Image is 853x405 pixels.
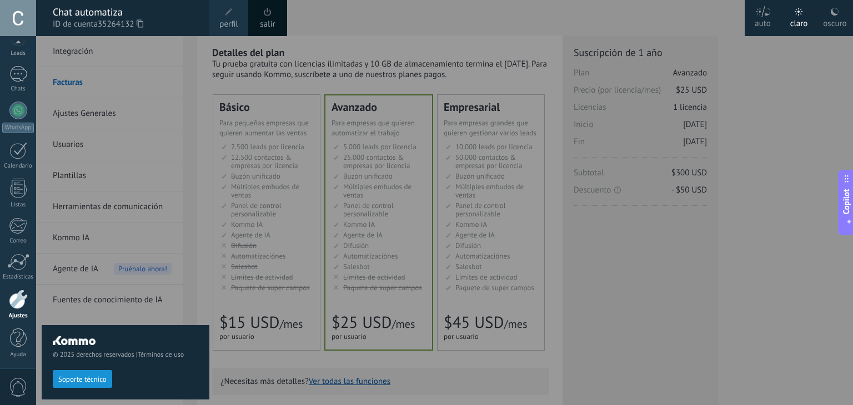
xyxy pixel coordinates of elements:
[53,351,198,359] span: © 2025 derechos reservados |
[823,7,846,36] div: oscuro
[2,312,34,320] div: Ajustes
[53,374,112,383] a: Soporte técnico
[2,163,34,170] div: Calendario
[790,7,808,36] div: claro
[2,274,34,281] div: Estadísticas
[138,351,184,359] a: Términos de uso
[98,18,143,31] span: 35264132
[2,201,34,209] div: Listas
[53,6,198,18] div: Chat automatiza
[219,18,238,31] span: perfil
[2,351,34,358] div: Ayuda
[2,123,34,133] div: WhatsApp
[53,18,198,31] span: ID de cuenta
[260,18,275,31] a: salir
[53,370,112,388] button: Soporte técnico
[2,237,34,245] div: Correo
[2,50,34,57] div: Leads
[2,85,34,93] div: Chats
[841,189,852,215] span: Copilot
[58,376,107,383] span: Soporte técnico
[755,7,771,36] div: auto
